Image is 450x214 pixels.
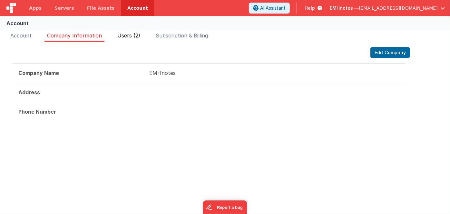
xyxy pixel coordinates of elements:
[18,70,59,76] strong: Company Name
[143,64,405,83] td: EMHnotes
[156,32,208,39] span: Subscription & Billing
[54,5,74,11] span: Servers
[305,5,315,11] span: Help
[370,47,410,58] button: Edit Company
[87,5,115,11] span: File Assets
[330,5,359,11] span: EMHnotes —
[203,200,247,214] iframe: Marker.io feedback button
[117,32,140,39] span: Users (2)
[330,5,445,11] button: EMHnotes — [EMAIL_ADDRESS][DOMAIN_NAME]
[260,5,286,11] span: AI Assistant
[47,32,102,39] span: Company Information
[6,19,29,27] div: Account
[18,89,40,96] strong: Address
[249,3,290,14] button: AI Assistant
[359,5,438,11] span: [EMAIL_ADDRESS][DOMAIN_NAME]
[10,32,32,39] span: Account
[18,108,56,115] strong: Phone Number
[29,5,42,11] span: Apps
